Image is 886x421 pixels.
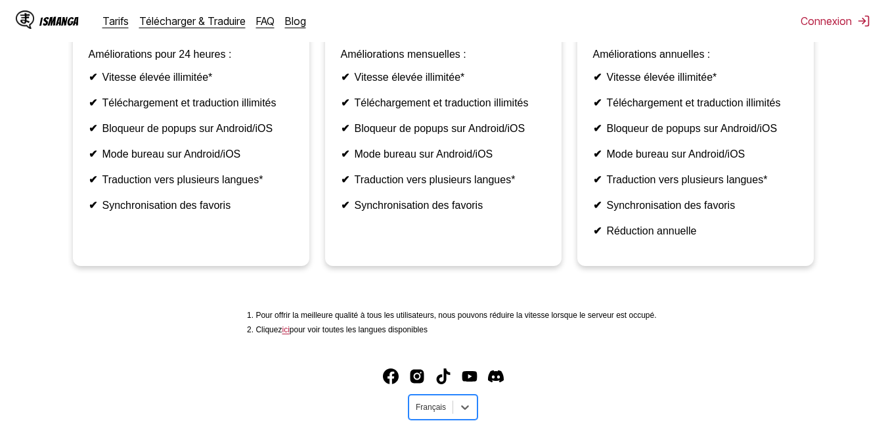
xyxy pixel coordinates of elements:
[341,97,546,109] li: Téléchargement et traduction illimités
[593,225,602,236] b: ✔
[139,14,246,28] a: Télécharger & Traduire
[593,97,798,109] li: Téléchargement et traduction illimités
[341,72,349,83] b: ✔
[102,14,129,28] a: Tarifs
[255,311,656,320] li: Pour offrir la meilleure qualité à tous les utilisateurs, nous pouvons réduire la vitesse lorsque...
[341,174,349,185] b: ✔
[341,148,546,160] li: Mode bureau sur Android/iOS
[593,199,798,211] li: Synchronisation des favoris
[593,122,798,135] li: Bloqueur de popups sur Android/iOS
[255,325,656,334] li: Cliquez pour voir toutes les langues disponibles
[282,325,289,334] a: Available languages
[89,71,294,83] li: Vitesse élevée illimitée*
[89,49,294,60] p: Améliorations pour 24 heures :
[89,123,97,134] b: ✔
[341,71,546,83] li: Vitesse élevée illimitée*
[341,200,349,211] b: ✔
[16,11,102,32] a: IsManga LogoIsManga
[89,148,294,160] li: Mode bureau sur Android/iOS
[593,97,602,108] b: ✔
[89,148,97,160] b: ✔
[341,148,349,160] b: ✔
[89,122,294,135] li: Bloqueur de popups sur Android/iOS
[593,71,798,83] li: Vitesse élevée illimitée*
[341,49,546,60] p: Améliorations mensuelles :
[89,173,294,186] li: Traduction vers plusieurs langues*
[435,368,451,384] img: IsManga TikTok
[593,148,798,160] li: Mode bureau sur Android/iOS
[462,368,477,384] a: Youtube
[435,368,451,384] a: TikTok
[341,122,546,135] li: Bloqueur de popups sur Android/iOS
[89,72,97,83] b: ✔
[593,148,602,160] b: ✔
[593,173,798,186] li: Traduction vers plusieurs langues*
[341,97,349,108] b: ✔
[341,123,349,134] b: ✔
[383,368,399,384] a: Facebook
[488,368,504,384] a: Discord
[857,14,870,28] img: Sign out
[341,173,546,186] li: Traduction vers plusieurs langues*
[409,368,425,384] img: IsManga Instagram
[89,97,97,108] b: ✔
[801,14,870,28] button: Connexion
[593,174,602,185] b: ✔
[89,199,294,211] li: Synchronisation des favoris
[39,15,79,28] div: IsManga
[593,72,602,83] b: ✔
[89,174,97,185] b: ✔
[383,368,399,384] img: IsManga Facebook
[16,11,34,29] img: IsManga Logo
[256,14,275,28] a: FAQ
[488,368,504,384] img: IsManga Discord
[89,200,97,211] b: ✔
[285,14,306,28] a: Blog
[593,200,602,211] b: ✔
[593,225,798,237] li: Réduction annuelle
[89,97,294,109] li: Téléchargement et traduction illimités
[593,49,798,60] p: Améliorations annuelles :
[409,368,425,384] a: Instagram
[341,199,546,211] li: Synchronisation des favoris
[462,368,477,384] img: IsManga YouTube
[593,123,602,134] b: ✔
